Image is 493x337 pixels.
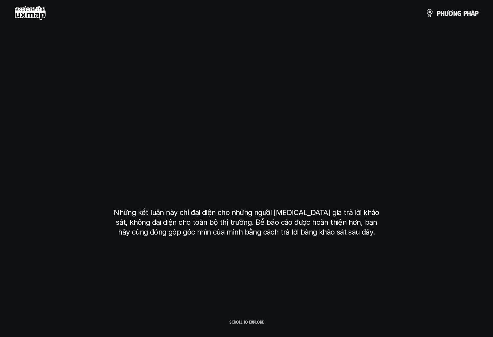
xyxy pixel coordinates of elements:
[457,9,462,17] span: g
[448,9,453,17] span: ơ
[463,9,467,17] span: p
[467,9,471,17] span: h
[444,9,448,17] span: ư
[475,9,479,17] span: p
[118,161,376,192] h1: tại [GEOGRAPHIC_DATA]
[441,9,444,17] span: h
[471,9,475,17] span: á
[111,208,382,237] p: Những kết luận này chỉ đại diện cho những người [MEDICAL_DATA] gia trả lời khảo sát, không đại di...
[453,9,457,17] span: n
[425,6,479,20] a: phươngpháp
[229,319,264,324] p: Scroll to explore
[437,9,441,17] span: p
[114,104,379,135] h1: phạm vi công việc của
[222,86,277,94] h6: Kết quả nghiên cứu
